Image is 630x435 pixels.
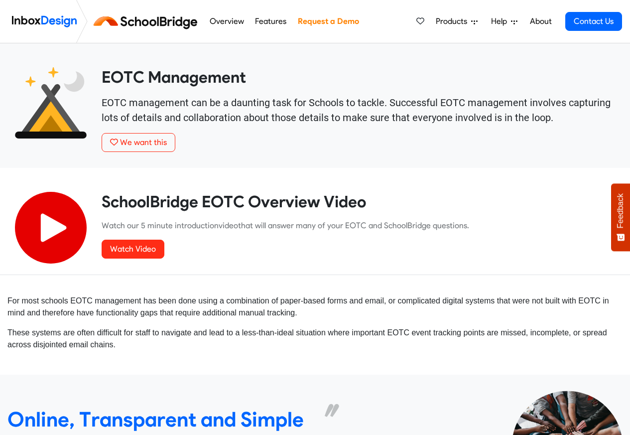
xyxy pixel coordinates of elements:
p: These systems are often difficult for staff to navigate and lead to a less-than-ideal situation w... [7,327,623,351]
p: Watch our 5 minute introduction that will answer many of your EOTC and SchoolBridge questions. [102,220,615,232]
heading: SchoolBridge EOTC Overview Video [102,192,615,212]
img: 2022_07_11_icon_video_playback.svg [15,192,87,264]
span: Products [436,15,471,27]
a: Help [487,11,521,31]
img: 2022_01_25_icon_eonz.svg [15,67,87,139]
button: Feedback - Show survey [611,183,630,251]
a: video [219,221,238,230]
a: Products [432,11,482,31]
heading: Online, Transparent and Simple [7,407,308,432]
a: Request a Demo [295,11,362,31]
p: For most schools EOTC management has been done using a combination of paper-based forms and email... [7,295,623,319]
a: Overview [207,11,247,31]
a: Contact Us [565,12,622,31]
p: EOTC management can be a daunting task for Schools to tackle. Successful EOTC management involves... [102,95,615,125]
heading: EOTC Management [102,67,615,87]
img: schoolbridge logo [92,9,204,33]
span: We want this [120,138,167,147]
a: Watch Video [102,240,164,259]
span: Help [491,15,511,27]
button: We want this [102,133,175,152]
span: Feedback [616,193,625,228]
a: About [527,11,554,31]
a: Features [252,11,289,31]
